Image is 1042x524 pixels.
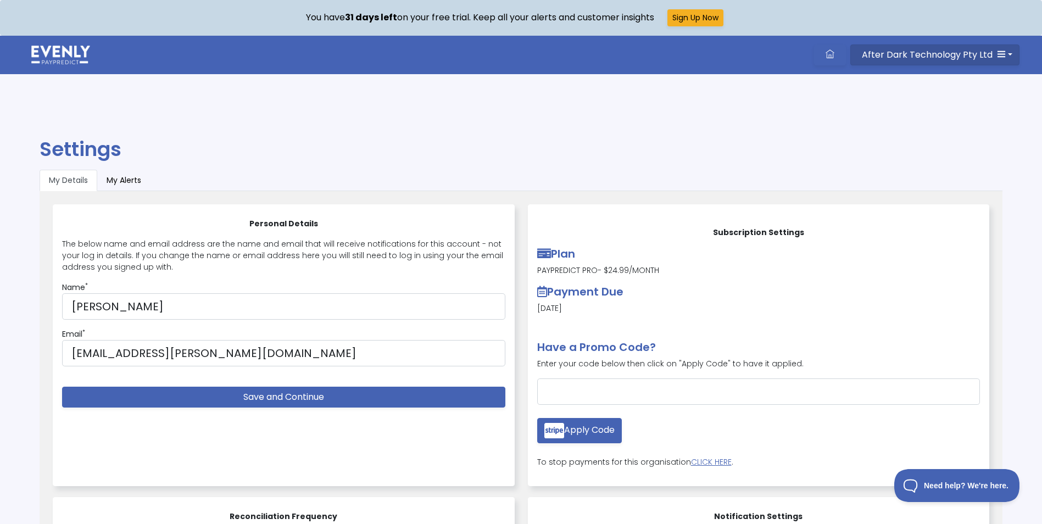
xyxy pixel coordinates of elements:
button: My Details [40,170,97,191]
iframe: Toggle Customer Support [894,469,1020,502]
h5: Plan [537,247,980,260]
span: Settings [40,135,121,163]
h5: Payment Due [537,285,980,298]
button: My Alerts [97,170,151,191]
p: [DATE] [537,303,980,314]
p: Enter your code below then click on "Apply Code" to have it applied. [537,358,980,370]
h5: Have a Promo Code? [537,341,980,354]
button: Sign Up Now [667,9,723,26]
p: Subscription Settings [537,222,980,243]
span: - $24.99/month [598,265,659,276]
button: Apply Code [537,418,622,443]
p: To stop payments for this organisation . [537,456,980,468]
a: CLICK HERE [691,456,732,467]
label: Name [62,282,88,293]
strong: 31 days left [345,11,397,24]
p: PayPredict Pro [537,265,980,276]
span: After Dark Technology Pty Ltd [862,48,993,61]
img: logo [31,46,90,64]
p: Personal Details [62,214,505,234]
label: Email [62,328,85,340]
p: The below name and email address are the name and email that will receive notifications for this ... [62,238,505,273]
button: Save and Continue [62,387,505,408]
button: After Dark Technology Pty Ltd [850,44,1019,65]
